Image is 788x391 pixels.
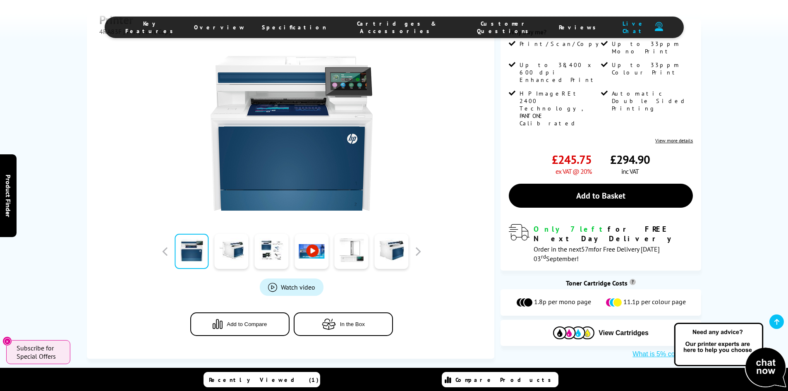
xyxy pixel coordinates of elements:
img: Cartridges [553,326,594,339]
a: Product_All_Videos [260,278,323,295]
button: View Cartridges [507,326,695,340]
span: Order in the next for Free Delivery [DATE] 03 September! [534,245,660,263]
button: Close [2,336,12,346]
span: Add to Compare [227,321,267,327]
span: 11.1p per colour page [623,297,686,307]
sup: rd [541,253,546,260]
a: Compare Products [442,372,558,387]
span: HP ImageREt 2400 Technology, PANTONE Calibrated [520,90,599,127]
img: HP Color LaserJet Pro MFP 4302dw [211,52,373,214]
span: Automatic Double Sided Printing [612,90,691,112]
span: Only 7 left [534,224,608,234]
a: Add to Basket [509,184,693,208]
span: Live Chat [617,20,650,35]
button: Add to Compare [190,312,290,336]
span: 57m [581,245,594,253]
span: Customer Questions [467,20,542,35]
span: Up to 33ppm Mono Print [612,40,691,55]
span: Specification [262,24,326,31]
img: Open Live Chat window [672,321,788,389]
span: Up to 33ppm Colour Print [612,61,691,76]
a: Recently Viewed (1) [204,372,320,387]
span: Product Finder [4,174,12,217]
span: inc VAT [621,167,639,175]
div: modal_delivery [509,224,693,262]
sup: Cost per page [630,279,636,285]
span: Recently Viewed (1) [209,376,319,384]
span: Up to 38,400 x 600 dpi Enhanced Print [520,61,599,84]
span: £294.90 [610,152,650,167]
div: for FREE Next Day Delivery [534,224,693,243]
span: Reviews [559,24,600,31]
span: In the Box [340,321,365,327]
button: What is 5% coverage? [630,350,701,358]
span: £245.75 [552,152,592,167]
button: In the Box [294,312,393,336]
div: Toner Cartridge Costs [501,279,701,287]
span: View Cartridges [599,329,649,337]
span: 1.8p per mono page [534,297,591,307]
img: user-headset-duotone.svg [655,22,663,31]
span: Compare Products [455,376,556,384]
span: ex VAT @ 20% [556,167,592,175]
span: Watch video [281,283,315,291]
span: Key Features [125,20,177,35]
span: Subscribe for Special Offers [17,344,62,360]
span: Overview [194,24,245,31]
span: Cartridges & Accessories [343,20,451,35]
a: View more details [655,137,693,144]
span: Print/Scan/Copy [520,40,605,48]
